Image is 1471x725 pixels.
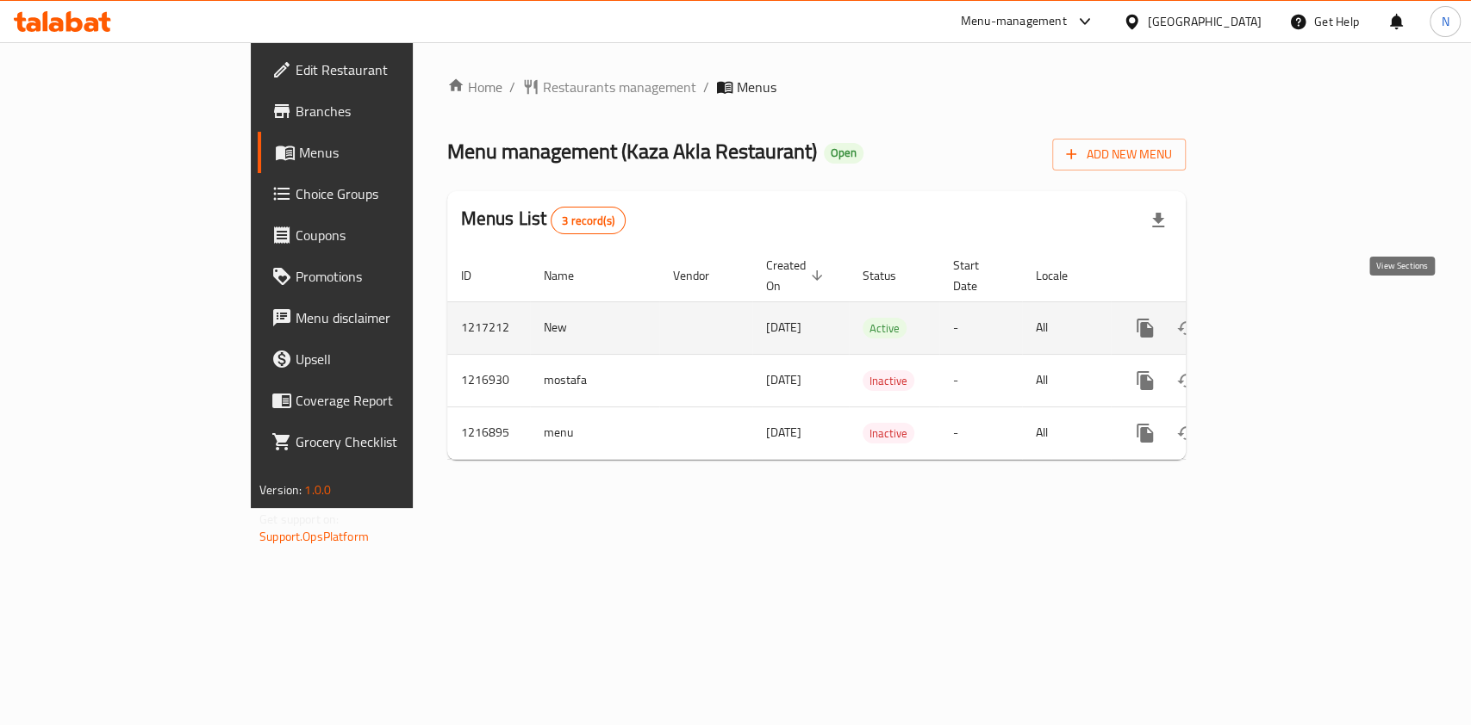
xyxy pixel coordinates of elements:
[544,265,596,286] span: Name
[863,319,907,338] span: Active
[296,266,483,287] span: Promotions
[1125,360,1166,401] button: more
[863,265,919,286] span: Status
[259,525,369,548] a: Support.OpsPlatform
[296,183,483,204] span: Choice Groups
[824,146,863,160] span: Open
[258,380,496,421] a: Coverage Report
[1022,301,1111,354] td: All
[447,250,1304,460] table: enhanced table
[447,132,817,170] span: Menu management ( Kaza Akla Restaurant )
[551,207,626,234] div: Total records count
[543,77,696,97] span: Restaurants management
[258,132,496,173] a: Menus
[824,143,863,164] div: Open
[939,354,1022,406] td: -
[530,301,659,354] td: New
[1441,12,1449,31] span: N
[447,77,1186,97] nav: breadcrumb
[259,508,339,530] span: Get support on:
[530,354,659,406] td: mostafa
[863,424,914,443] span: Inactive
[1111,250,1304,302] th: Actions
[1138,200,1179,241] div: Export file
[461,206,626,234] h2: Menus List
[258,214,496,256] a: Coupons
[258,256,496,297] a: Promotions
[863,423,914,443] div: Inactive
[1125,307,1166,349] button: more
[509,77,515,97] li: /
[296,307,483,328] span: Menu disclaimer
[304,479,331,501] span: 1.0.0
[1125,412,1166,454] button: more
[296,101,483,121] span: Branches
[522,77,696,97] a: Restaurants management
[1052,139,1186,170] button: Add New Menu
[258,49,496,90] a: Edit Restaurant
[939,406,1022,459] td: -
[1166,412,1207,454] button: Change Status
[530,406,659,459] td: menu
[703,77,709,97] li: /
[258,90,496,132] a: Branches
[258,338,496,380] a: Upsell
[296,225,483,245] span: Coupons
[953,255,1001,296] span: Start Date
[296,349,483,369] span: Upsell
[766,369,801,391] span: [DATE]
[461,265,494,286] span: ID
[766,255,828,296] span: Created On
[863,318,907,338] div: Active
[296,431,483,452] span: Grocery Checklist
[258,297,496,338] a: Menu disclaimer
[1066,144,1172,165] span: Add New Menu
[1166,360,1207,401] button: Change Status
[737,77,776,97] span: Menus
[1036,265,1090,286] span: Locale
[863,371,914,391] span: Inactive
[863,370,914,391] div: Inactive
[1022,406,1111,459] td: All
[552,213,625,229] span: 3 record(s)
[296,390,483,411] span: Coverage Report
[1022,354,1111,406] td: All
[939,301,1022,354] td: -
[961,11,1067,32] div: Menu-management
[299,142,483,163] span: Menus
[1148,12,1262,31] div: [GEOGRAPHIC_DATA]
[766,421,801,443] span: [DATE]
[258,173,496,214] a: Choice Groups
[296,59,483,80] span: Edit Restaurant
[1166,307,1207,349] button: Change Status
[259,479,302,501] span: Version:
[673,265,732,286] span: Vendor
[258,421,496,462] a: Grocery Checklist
[766,316,801,338] span: [DATE]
